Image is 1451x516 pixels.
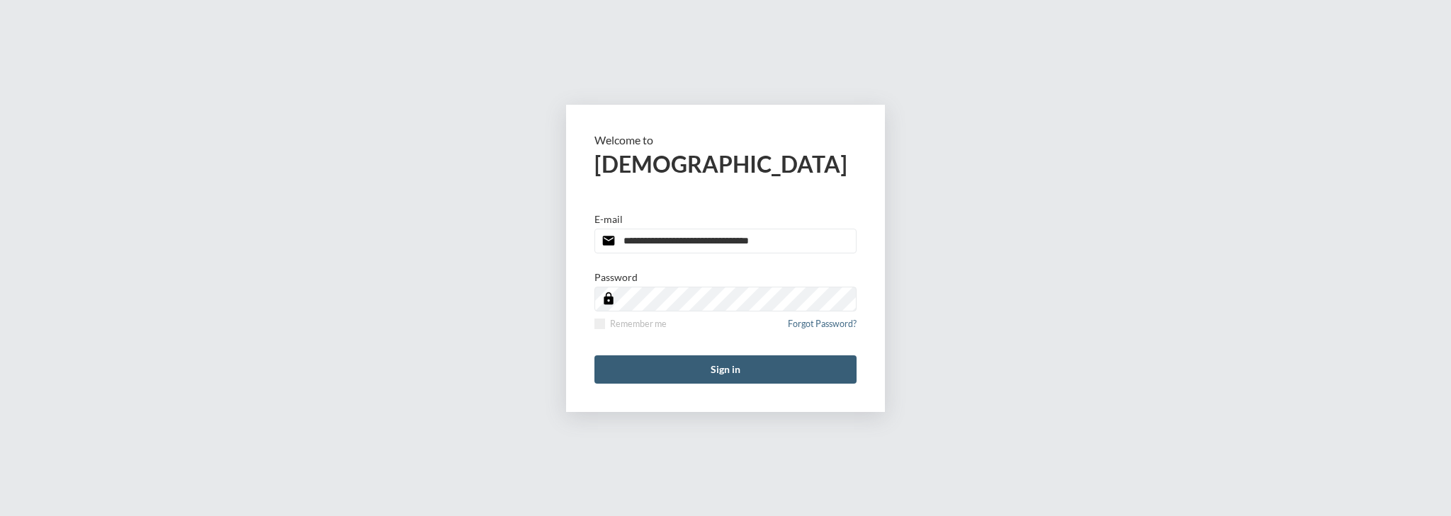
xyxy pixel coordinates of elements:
[594,213,623,225] p: E-mail
[594,271,638,283] p: Password
[594,133,857,147] p: Welcome to
[594,319,667,329] label: Remember me
[594,150,857,178] h2: [DEMOGRAPHIC_DATA]
[788,319,857,338] a: Forgot Password?
[594,355,857,384] button: Sign in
